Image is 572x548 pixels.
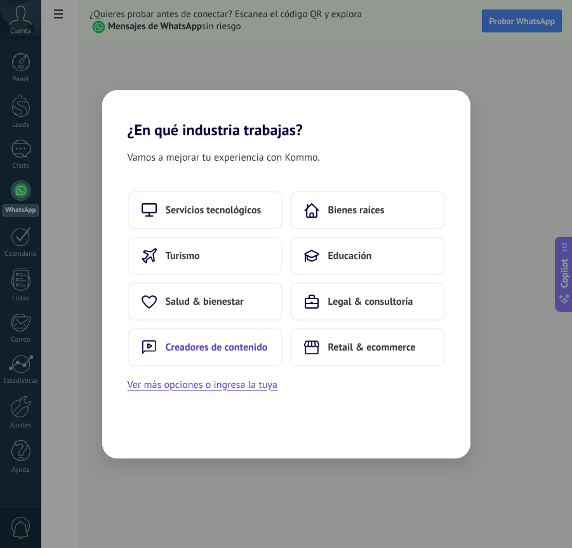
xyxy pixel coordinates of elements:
span: Vamos a mejorar tu experiencia con Kommo. [128,149,320,166]
span: Retail & ecommerce [328,341,416,354]
button: Servicios tecnológicos [128,191,283,229]
h2: ¿En qué industria trabajas? [102,90,470,139]
span: Servicios tecnológicos [166,204,262,217]
span: Educación [328,250,372,262]
button: Legal & consultoría [290,283,445,321]
span: Salud & bienestar [166,295,244,308]
button: Retail & ecommerce [290,328,445,366]
button: Creadores de contenido [128,328,283,366]
button: Ver más opciones o ingresa la tuya [128,377,277,393]
span: Turismo [166,250,200,262]
button: Salud & bienestar [128,283,283,321]
span: Legal & consultoría [328,295,413,308]
span: Bienes raíces [328,204,385,217]
button: Bienes raíces [290,191,445,229]
span: Creadores de contenido [166,341,268,354]
button: Turismo [128,237,283,275]
button: Educación [290,237,445,275]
